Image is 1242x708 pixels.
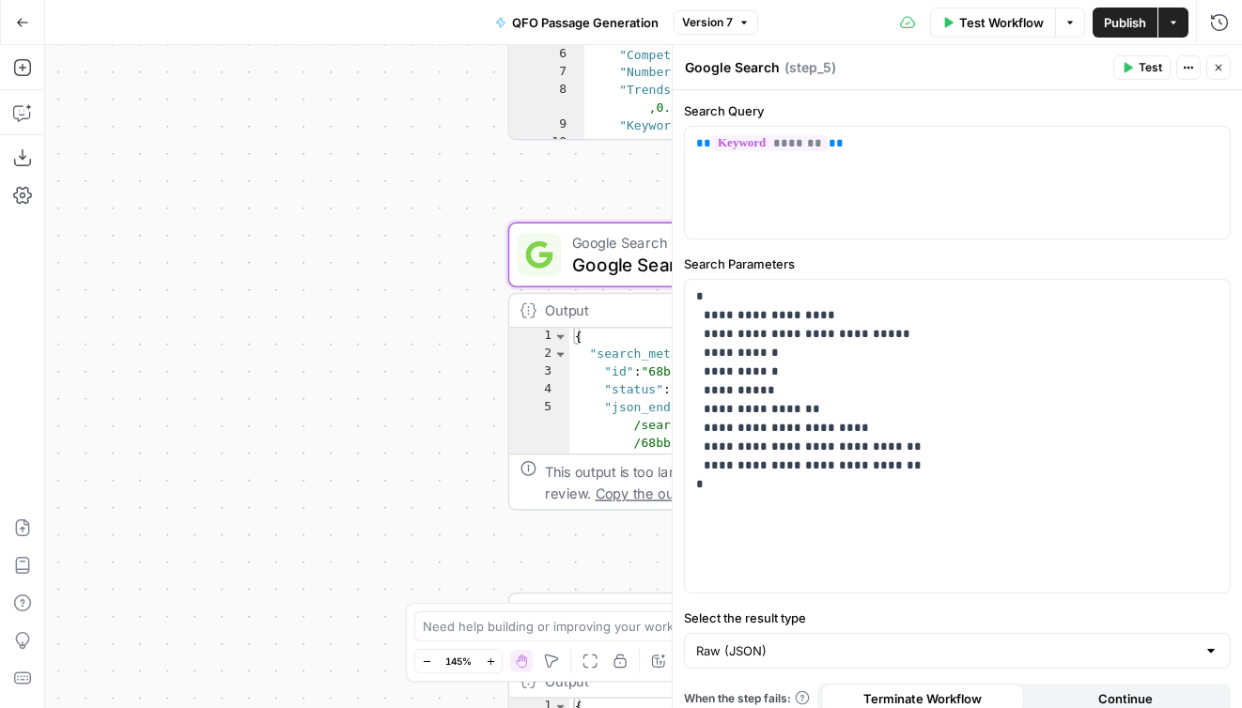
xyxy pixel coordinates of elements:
span: Terminate Workflow [863,689,982,708]
label: Search Parameters [684,254,1231,273]
button: Version 7 [674,10,758,35]
div: Output [545,300,855,321]
span: 145% [445,654,472,669]
div: 2 [509,346,569,363]
div: 1 [509,329,569,346]
div: Output [545,670,855,691]
div: 8 [509,82,584,117]
a: When the step fails: [684,690,810,707]
span: Run Code · Python [572,602,846,623]
div: 5 [509,399,569,453]
div: This output is too large & has been abbreviated for review. to view the full content. [545,460,918,503]
div: 9 [509,117,584,135]
button: Publish [1093,8,1157,38]
div: Google SearchGoogle SearchStep 5Output{ "search_metadata":{ "id":"68bb32b53d365663fb7a46f7", "sta... [508,222,930,510]
div: 6 [509,47,584,65]
span: QFO Passage Generation [512,13,659,32]
input: Raw (JSON) [696,641,1196,660]
span: Toggle code folding, rows 1 through 78 [553,329,568,346]
span: Toggle code folding, rows 2 through 12 [553,346,568,363]
div: 3 [509,363,569,381]
span: Test [1139,59,1162,76]
div: 10 [509,135,584,153]
span: Continue [1098,689,1153,708]
span: Publish [1104,13,1146,32]
span: Version 7 [682,14,733,31]
label: Search Query [684,101,1231,120]
div: 4 [509,381,569,399]
label: Select the result type [684,608,1231,627]
textarea: Google Search [685,58,780,77]
span: Google Search [572,232,855,254]
span: Copy the output [596,485,699,500]
span: Test Workflow [959,13,1044,32]
button: Test [1113,55,1171,80]
div: 6 [509,452,569,522]
span: ( step_5 ) [784,58,836,77]
div: 7 [509,64,584,82]
span: Google Search [572,251,855,278]
button: QFO Passage Generation [484,8,670,38]
button: Test Workflow [930,8,1055,38]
